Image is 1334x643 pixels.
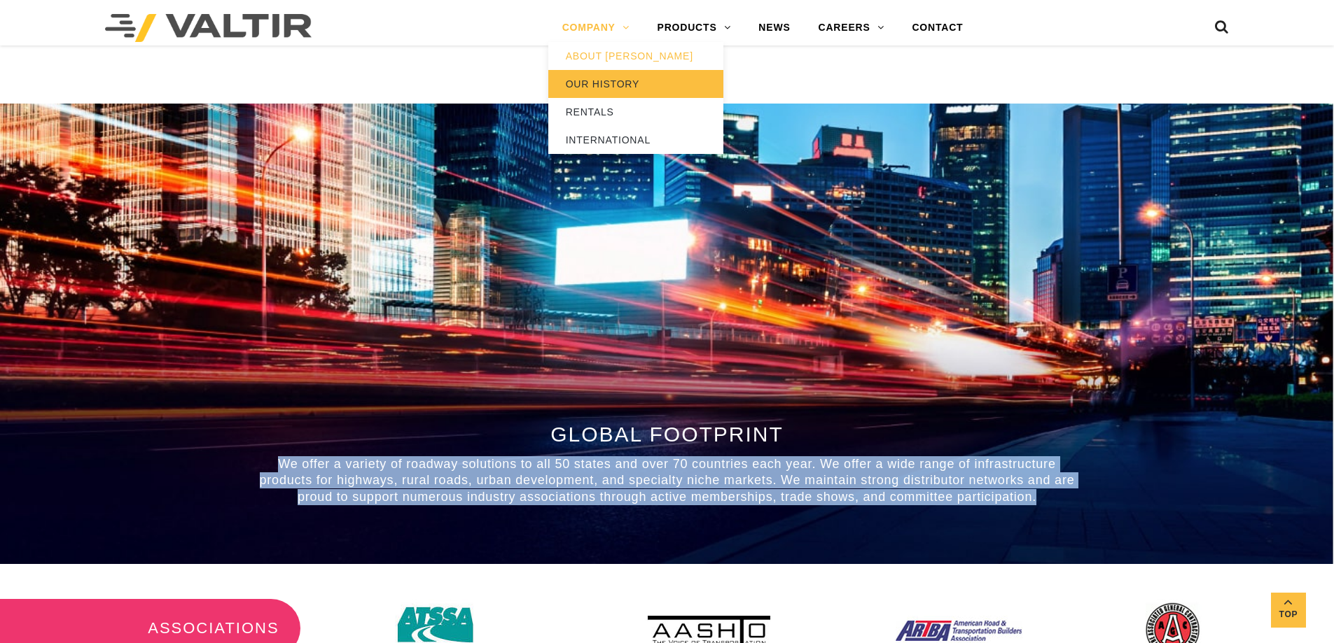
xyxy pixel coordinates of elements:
a: Top [1271,593,1306,628]
a: NEWS [744,14,804,42]
span: Top [1271,607,1306,623]
a: COMPANY [548,14,644,42]
a: PRODUCTS [644,14,745,42]
a: RENTALS [548,98,723,126]
span: GLOBAL FOOTPRINT [550,423,784,446]
a: ABOUT [PERSON_NAME] [548,42,723,70]
span: We offer a variety of roadway solutions to all 50 states and over 70 countries each year. We offe... [260,457,1075,504]
a: INTERNATIONAL [548,126,723,154]
a: CONTACT [898,14,977,42]
a: CAREERS [805,14,898,42]
img: Valtir [105,14,312,42]
a: OUR HISTORY [548,70,723,98]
